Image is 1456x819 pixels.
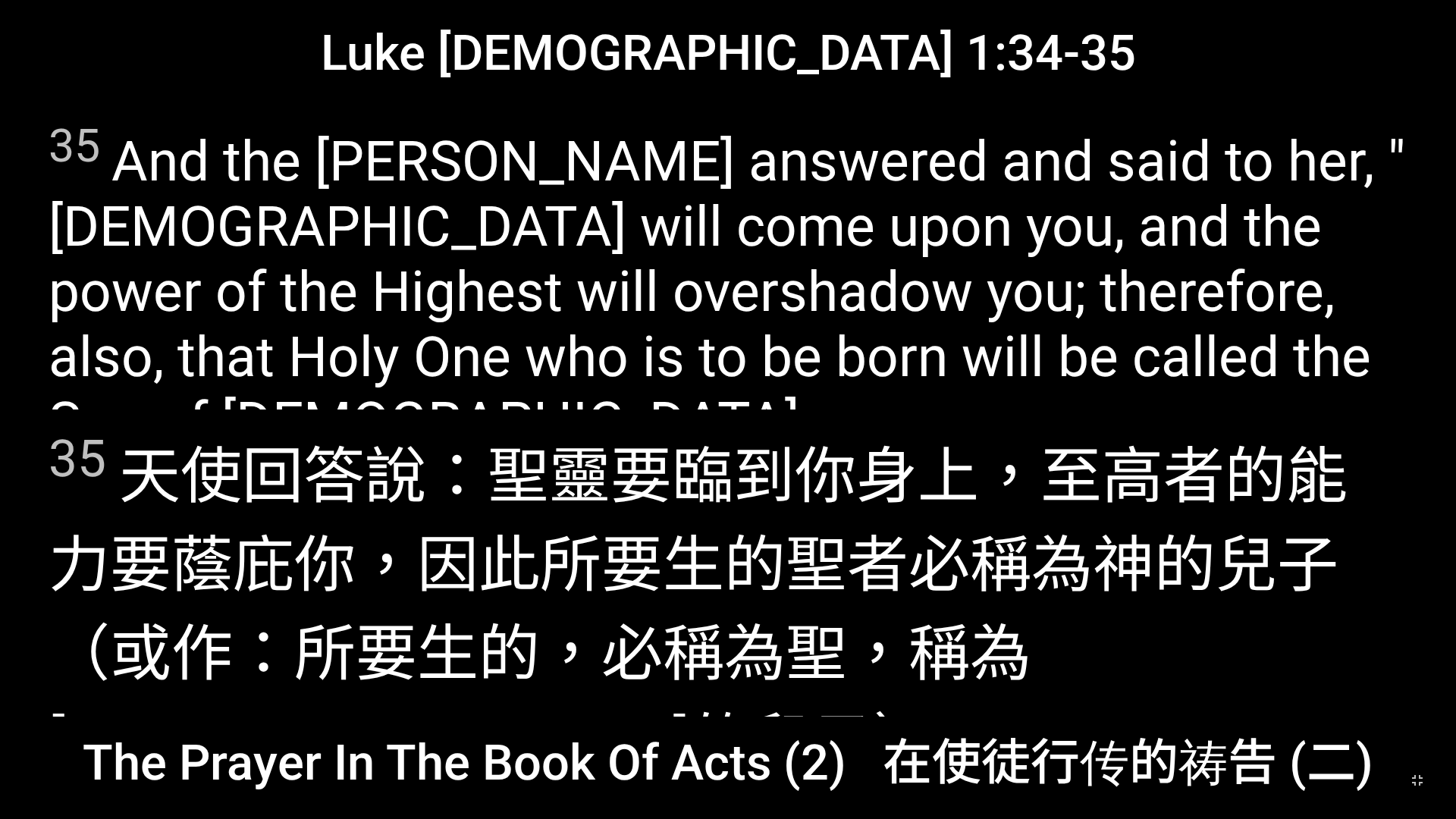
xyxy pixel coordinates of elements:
wg5207: （或作：所要生的，必稱為聖，稱為[DEMOGRAPHIC_DATA] [49,618,1031,779]
span: And the [PERSON_NAME] answered and said to her, "[DEMOGRAPHIC_DATA] will come upon you, and the p... [49,119,1407,455]
wg2316: 的兒子 [49,529,1338,779]
wg2036: ：聖 [49,441,1348,779]
span: 天使 [49,426,1407,781]
wg2564: 神 [49,529,1338,779]
wg4671: ，因此 [49,529,1338,779]
wg2316: 的兒子）。 [689,707,966,779]
wg40: 靈 [49,441,1348,779]
sup: 35 [49,119,100,173]
wg1537: 聖者 [49,529,1338,779]
wg32: 回答 [49,441,1348,779]
wg611: 說 [49,441,1348,779]
sup: 35 [49,428,106,488]
wg40: 必稱為 [49,529,1338,779]
wg1411: 要蔭庇 [49,529,1338,779]
wg1080: 的 [49,529,1338,779]
wg2532: 所要生 [49,529,1338,779]
wg4151: 要臨 [49,441,1348,779]
wg1982: 你 [49,529,1338,779]
span: The Prayer In The Book Of Acts (2) 在使徒行传的祷告 (二) [83,723,1373,796]
span: Luke [DEMOGRAPHIC_DATA] 1:34-35 [321,24,1136,82]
